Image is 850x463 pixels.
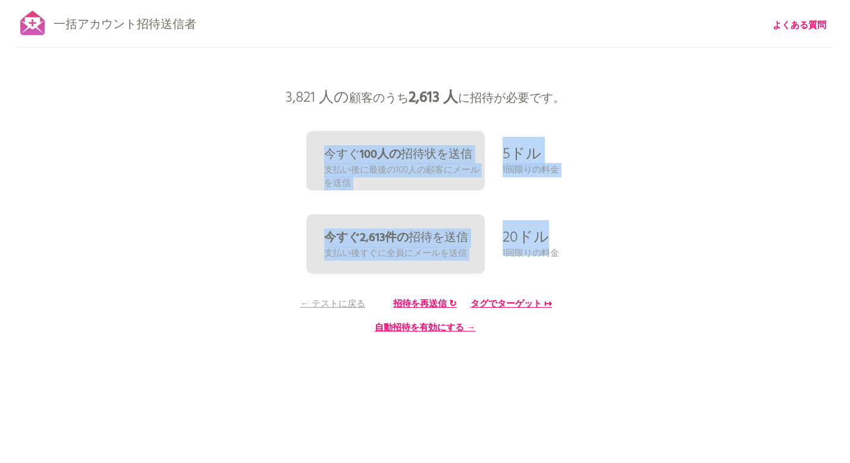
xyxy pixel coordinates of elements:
[503,143,541,167] font: 5ドル
[471,297,552,311] font: タグでターゲット ↦
[393,297,457,311] font: 招待を再送信 ↻
[409,86,458,110] font: 2,613 人
[401,145,472,164] font: 招待状を送信
[360,145,401,164] font: 100人の
[306,131,485,190] a: 今すぐ100人の招待状を送信 支払い後に最後の100人の顧客にメールを送信
[432,229,468,248] font: を送信
[503,163,559,177] font: 1回限りの料金
[306,214,485,274] a: 今すぐ2,613件の招待を送信 支払い後すぐに全員にメールを送信
[503,226,549,250] font: 20ドル
[375,321,475,335] font: 自動招待を有効にする →
[324,229,409,248] font: 今すぐ2,613件の
[773,18,826,33] font: よくある質問
[324,163,479,190] font: 支払い後に最後の100人の顧客にメールを送信
[773,19,826,32] a: よくある質問
[54,15,196,35] font: 一括アカウント招待送信者
[503,246,559,261] font: 1回限りの料金
[409,229,432,248] font: 招待
[324,145,360,164] font: 今すぐ
[458,89,565,108] font: に招待が必要です。
[300,297,365,311] font: ← テストに戻る
[324,246,467,261] font: 支払い後すぐに全員にメールを送信
[286,86,349,110] font: 3,821 人の
[349,89,409,108] font: 顧客のうち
